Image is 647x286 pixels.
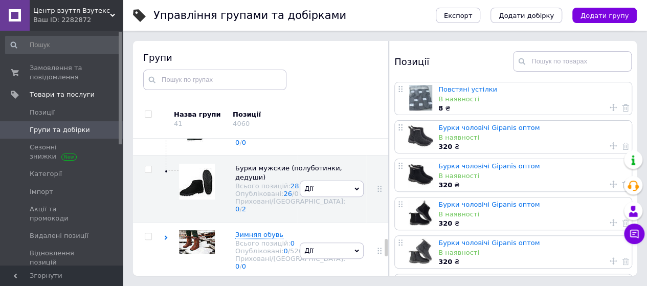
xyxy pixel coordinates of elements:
[438,85,497,93] a: Повстяні устілки
[438,219,627,228] div: ₴
[30,231,88,240] span: Видалені позиції
[235,182,345,190] div: Всього позицій:
[291,182,299,190] a: 28
[30,90,95,99] span: Товари та послуги
[438,171,627,181] div: В наявності
[30,187,53,196] span: Імпорт
[513,51,632,72] input: Пошук по товарах
[304,185,313,192] span: Дії
[235,262,239,270] a: 0
[291,239,295,247] a: 0
[283,190,292,197] a: 26
[499,12,554,19] span: Додати добірку
[242,205,246,213] a: 2
[490,8,562,23] button: Додати добірку
[572,8,637,23] button: Додати групу
[292,190,299,197] span: /
[174,110,225,119] div: Назва групи
[242,139,246,146] a: 0
[239,205,246,213] span: /
[622,256,629,266] a: Видалити товар
[235,164,342,181] span: Бурки мужские (полуботинки, дедуши)
[438,258,452,266] b: 320
[622,180,629,189] a: Видалити товар
[235,190,345,197] div: Опубліковані:
[438,95,627,104] div: В наявності
[30,125,90,135] span: Групи та добірки
[438,142,627,151] div: ₴
[622,141,629,150] a: Видалити товар
[235,239,345,247] div: Всього позицій:
[239,262,246,270] span: /
[30,169,62,179] span: Категорії
[290,247,303,255] div: 526
[438,239,540,247] a: Бурки чоловічі Gipanis оптом
[33,15,123,25] div: Ваш ID: 2282872
[294,190,298,197] div: 0
[143,51,378,64] div: Групи
[438,181,627,190] div: ₴
[394,51,513,72] div: Позиції
[235,131,345,146] div: Приховані/[GEOGRAPHIC_DATA]:
[438,201,540,208] a: Бурки чоловічі Gipanis оптом
[33,6,110,15] span: Центр взуття Взутекс
[233,110,320,119] div: Позиції
[235,139,239,146] a: 0
[438,162,540,170] a: Бурки чоловічі Gipanis оптом
[438,143,452,150] b: 320
[30,205,95,223] span: Акції та промокоди
[438,181,452,189] b: 320
[622,218,629,227] a: Видалити товар
[438,104,627,113] div: ₴
[235,197,345,213] div: Приховані/[GEOGRAPHIC_DATA]:
[233,120,250,127] div: 4060
[624,224,644,244] button: Чат з покупцем
[235,247,345,255] div: Опубліковані:
[235,231,283,238] span: Зимняя обувь
[438,248,627,257] div: В наявності
[438,219,452,227] b: 320
[179,164,215,200] img: Бурки мужские (полуботинки, дедуши)
[239,139,246,146] span: /
[581,12,629,19] span: Додати групу
[283,247,287,255] a: 0
[153,9,346,21] h1: Управління групами та добірками
[438,257,627,267] div: ₴
[288,247,303,255] span: /
[235,255,345,270] div: Приховані/[GEOGRAPHIC_DATA]:
[438,124,540,131] a: Бурки чоловічі Gipanis оптом
[438,104,443,112] b: 8
[174,120,183,127] div: 41
[622,103,629,112] a: Видалити товар
[438,133,627,142] div: В наявності
[30,108,55,117] span: Позиції
[30,63,95,82] span: Замовлення та повідомлення
[438,210,627,219] div: В наявності
[304,247,313,254] span: Дії
[30,249,95,267] span: Відновлення позицій
[5,36,121,54] input: Пошук
[242,262,246,270] a: 0
[179,230,215,254] img: Зимняя обувь
[30,143,95,161] span: Сезонні знижки
[235,205,239,213] a: 0
[143,70,286,90] input: Пошук по групах
[444,12,473,19] span: Експорт
[436,8,481,23] button: Експорт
